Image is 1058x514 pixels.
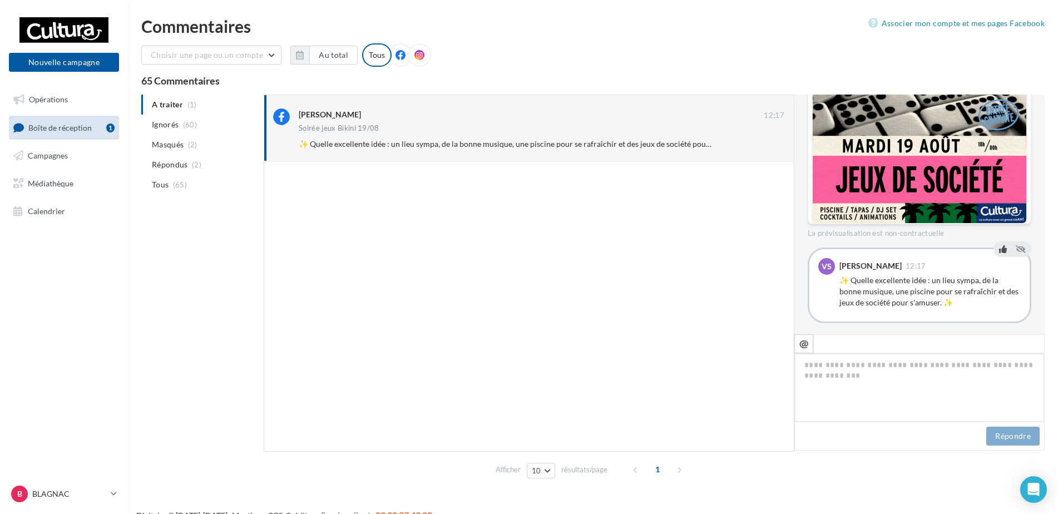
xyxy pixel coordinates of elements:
div: [PERSON_NAME] [299,109,361,120]
span: (2) [192,160,201,169]
span: B [17,488,22,500]
span: 12:17 [764,111,784,121]
button: Nouvelle campagne [9,53,119,72]
span: (60) [183,120,197,129]
a: Médiathèque [7,172,121,195]
button: Au total [309,46,358,65]
span: résultats/page [561,464,607,475]
button: @ [794,334,813,353]
button: Au total [290,46,358,65]
span: ✨ Quelle excellente idée : un lieu sympa, de la bonne musique, une piscine pour se rafraîchir et ... [299,139,754,149]
div: Open Intercom Messenger [1020,476,1047,503]
span: Ignorés [152,119,179,130]
button: Choisir une page ou un compte [141,46,281,65]
span: (65) [173,180,187,189]
button: 10 [527,463,555,478]
a: Associer mon compte et mes pages Facebook [868,17,1045,30]
a: Campagnes [7,144,121,167]
span: Tous [152,179,169,190]
span: 10 [532,466,541,475]
span: Opérations [29,95,68,104]
a: Opérations [7,88,121,111]
span: (2) [188,140,197,149]
span: Campagnes [28,151,68,160]
a: Calendrier [7,200,121,223]
a: Boîte de réception1 [7,116,121,140]
span: Calendrier [28,206,65,215]
span: Choisir une page ou un compte [151,50,263,60]
span: Masqués [152,139,184,150]
span: Afficher [496,464,521,475]
span: VS [822,261,832,272]
div: Soirée jeux Bikini 19/08 [299,125,379,132]
span: Répondus [152,159,188,170]
div: 65 Commentaires [141,76,1045,86]
span: Médiathèque [28,179,73,188]
span: Boîte de réception [28,122,92,132]
a: B BLAGNAC [9,483,119,505]
i: @ [799,338,809,348]
div: La prévisualisation est non-contractuelle [808,224,1031,239]
div: [PERSON_NAME] [839,262,902,270]
button: Répondre [986,427,1040,446]
div: Tous [362,43,392,67]
div: ✨ Quelle excellente idée : un lieu sympa, de la bonne musique, une piscine pour se rafraîchir et ... [839,275,1021,308]
span: 1 [649,461,666,478]
div: Commentaires [141,18,1045,34]
p: BLAGNAC [32,488,106,500]
span: 12:17 [906,263,926,270]
div: 1 [106,123,115,132]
